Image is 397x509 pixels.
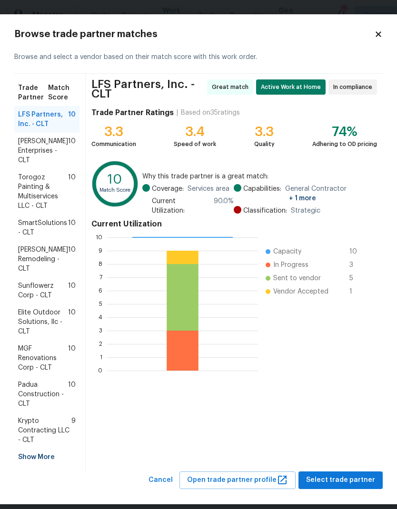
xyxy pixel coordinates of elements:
span: Great match [212,82,252,92]
div: Show More [14,449,79,466]
span: Elite Outdoor Solutions, llc - CLT [18,308,68,336]
span: Coverage: [152,184,184,194]
text: 6 [99,288,102,294]
text: 8 [99,261,102,267]
span: Torogoz Painting & Multiservices LLC - CLT [18,173,68,211]
text: Match Score [99,187,130,193]
button: Cancel [145,471,177,489]
span: Krypto Contracting LLC - CLT [18,416,71,445]
span: 1 [349,287,365,296]
div: Browse and select a vendor based on their match score with this work order. [14,41,383,74]
span: 10 [68,110,76,129]
span: 10 [68,173,76,211]
span: MGF Renovations Corp - CLT [18,344,68,372]
span: In Progress [273,260,308,270]
span: Capacity [273,247,301,256]
span: Why this trade partner is a great match: [142,172,377,181]
text: 4 [99,314,102,320]
text: 9 [99,248,102,254]
h4: Current Utilization [91,219,377,229]
span: 5 [349,274,365,283]
span: Sunflowerz Corp - CLT [18,281,68,300]
div: Adhering to OD pricing [312,139,377,149]
span: Vendor Accepted [273,287,328,296]
span: Match Score [48,83,76,102]
div: Quality [254,139,275,149]
span: [PERSON_NAME] Remodeling - CLT [18,245,68,274]
div: 74% [312,127,377,137]
span: 10 [68,137,76,165]
div: 3.3 [254,127,275,137]
span: Capabilities: [243,184,281,203]
text: 5 [99,301,102,307]
span: Open trade partner profile [187,474,288,486]
span: LFS Partners, Inc. - CLT [91,79,204,98]
span: Active Work at Home [261,82,325,92]
span: Padua Construction - CLT [18,380,68,409]
span: 3 [349,260,365,270]
span: 10 [349,247,365,256]
span: 10 [68,344,76,372]
div: Based on 35 ratings [181,108,240,117]
span: Cancel [149,474,173,486]
text: 3 [99,328,102,333]
span: Services area [188,184,229,194]
span: Sent to vendor [273,274,321,283]
text: 10 [96,235,102,240]
span: 10 [68,245,76,274]
text: 1 [100,354,102,360]
div: Communication [91,139,136,149]
span: 90.0 % [214,196,234,215]
span: 10 [68,380,76,409]
span: Strategic [291,206,320,215]
text: 10 [108,173,122,186]
div: 3.3 [91,127,136,137]
span: Classification: [243,206,287,215]
button: Select trade partner [298,471,383,489]
span: In compliance [333,82,376,92]
span: LFS Partners, Inc. - CLT [18,110,68,129]
h2: Browse trade partner matches [14,29,374,39]
span: 10 [68,308,76,336]
span: General Contractor [285,184,377,203]
span: 9 [71,416,76,445]
div: 3.4 [174,127,216,137]
text: 0 [98,368,102,373]
span: [PERSON_NAME] Enterprises - CLT [18,137,68,165]
div: Speed of work [174,139,216,149]
button: Open trade partner profile [179,471,296,489]
span: Select trade partner [306,474,375,486]
div: | [174,108,181,117]
text: 2 [99,341,102,347]
text: 7 [99,274,102,280]
span: Trade Partner [18,83,48,102]
span: 10 [68,218,76,237]
span: 10 [68,281,76,300]
span: + 1 more [289,195,316,202]
h4: Trade Partner Ratings [91,108,174,117]
span: SmartSolutions - CLT [18,218,68,237]
span: Current Utilization: [152,196,210,215]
